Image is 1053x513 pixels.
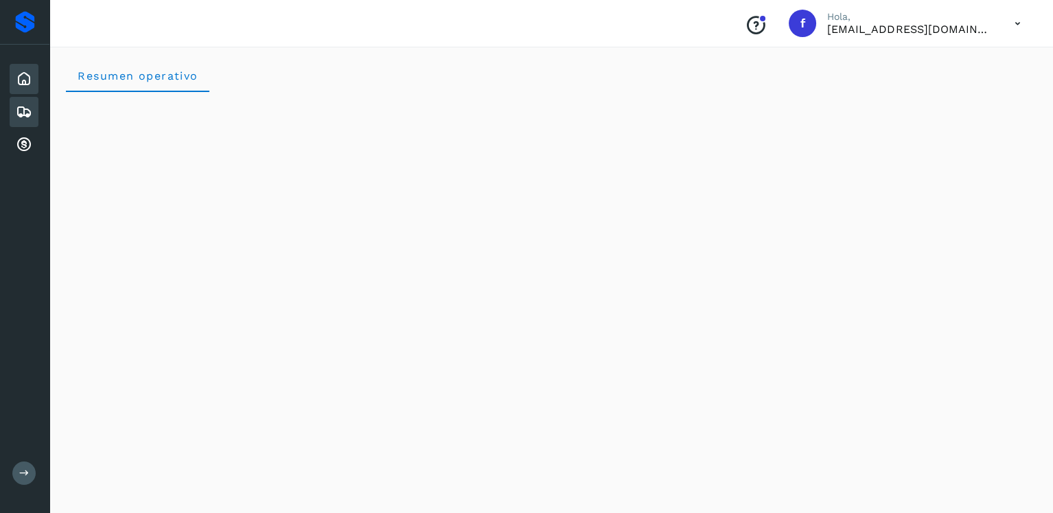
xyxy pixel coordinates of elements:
div: Cuentas por cobrar [10,130,38,160]
div: Inicio [10,64,38,94]
span: Resumen operativo [77,69,198,82]
p: facturacion@protransport.com.mx [827,23,992,36]
p: Hola, [827,11,992,23]
div: Embarques [10,97,38,127]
